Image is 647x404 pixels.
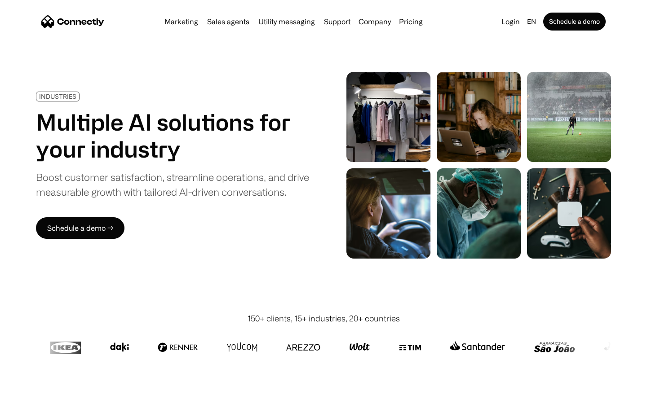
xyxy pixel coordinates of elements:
a: Sales agents [204,18,253,25]
a: Support [320,18,354,25]
a: Schedule a demo → [36,217,124,239]
div: 150+ clients, 15+ industries, 20+ countries [248,312,400,325]
a: Schedule a demo [543,13,606,31]
div: Boost customer satisfaction, streamline operations, and drive measurable growth with tailored AI-... [36,170,309,199]
a: Pricing [395,18,426,25]
ul: Language list [18,388,54,401]
div: en [527,15,536,28]
a: Utility messaging [255,18,319,25]
h1: Multiple AI solutions for your industry [36,109,309,162]
aside: Language selected: English [9,387,54,401]
a: Login [498,15,523,28]
a: Marketing [161,18,202,25]
div: Company [359,15,391,28]
div: INDUSTRIES [39,93,76,100]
